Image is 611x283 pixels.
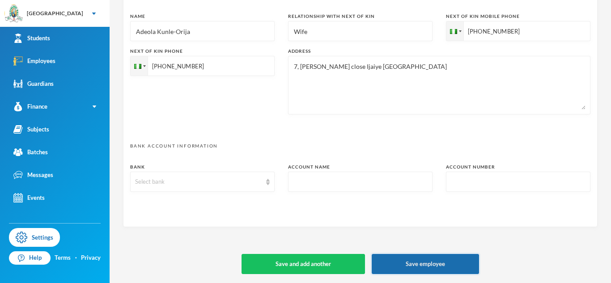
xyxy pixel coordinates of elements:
[55,253,71,262] a: Terms
[242,254,365,274] button: Save and add another
[293,61,586,110] textarea: 7, [PERSON_NAME] close Ijaiye [GEOGRAPHIC_DATA]
[135,177,262,186] div: Select bank
[130,164,275,170] div: Bank
[75,253,77,262] div: ·
[288,48,590,55] div: Address
[130,143,590,149] p: Bank account Information
[130,13,275,20] div: Name
[13,79,54,89] div: Guardians
[446,21,463,41] div: Nigeria: + 234
[288,13,433,20] div: Relationship with next of kin
[13,193,45,203] div: Events
[130,48,275,55] div: Next of Kin Phone
[13,148,48,157] div: Batches
[131,56,148,76] div: Nigeria: + 234
[13,102,47,111] div: Finance
[446,13,590,20] div: Next of Kin Mobile Phone
[13,125,49,134] div: Subjects
[9,251,51,265] a: Help
[372,254,479,274] button: Save employee
[288,164,433,170] div: Account Name
[81,253,101,262] a: Privacy
[5,5,23,23] img: logo
[27,9,83,17] div: [GEOGRAPHIC_DATA]
[13,56,55,66] div: Employees
[13,170,53,180] div: Messages
[13,34,50,43] div: Students
[446,164,590,170] div: Account Number
[9,228,60,247] a: Settings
